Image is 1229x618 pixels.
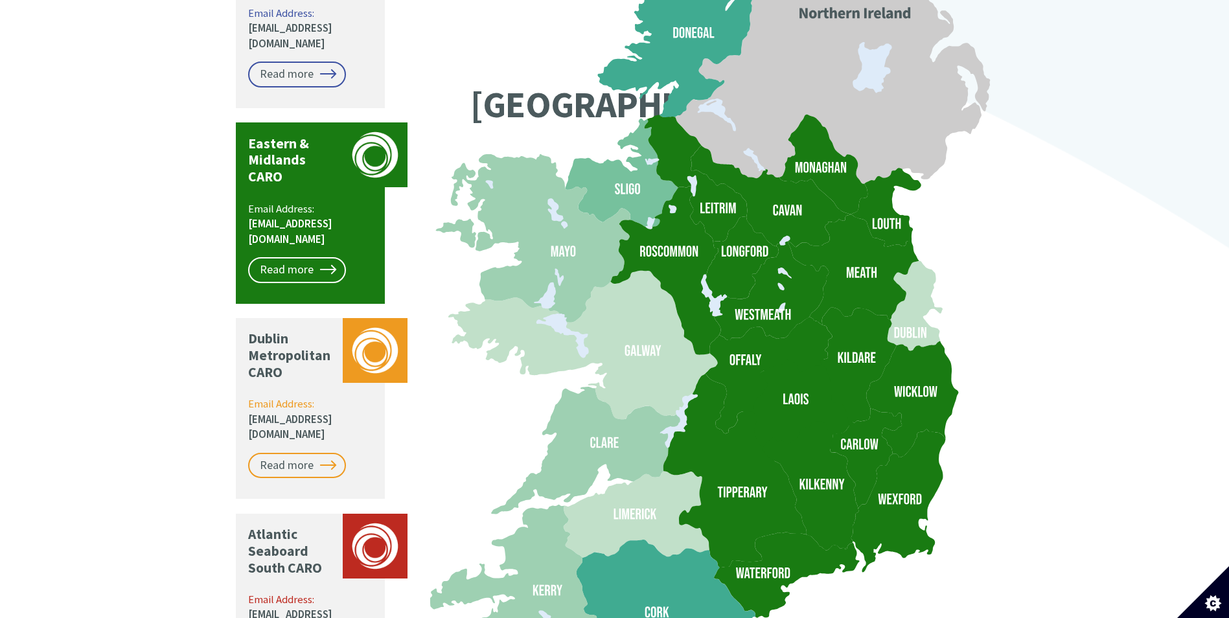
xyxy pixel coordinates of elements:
p: Eastern & Midlands CARO [248,135,336,186]
button: Set cookie preferences [1177,566,1229,618]
a: [EMAIL_ADDRESS][DOMAIN_NAME] [248,216,332,246]
p: Email Address: [248,201,374,247]
p: Email Address: [248,6,374,52]
a: Read more [248,257,346,283]
p: Dublin Metropolitan CARO [248,330,336,381]
a: [EMAIL_ADDRESS][DOMAIN_NAME] [248,21,332,51]
p: Atlantic Seaboard South CARO [248,526,336,577]
a: Read more [248,453,346,479]
p: Email Address: [248,396,374,442]
a: Read more [248,62,346,87]
text: [GEOGRAPHIC_DATA] [470,81,802,128]
a: [EMAIL_ADDRESS][DOMAIN_NAME] [248,412,332,442]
